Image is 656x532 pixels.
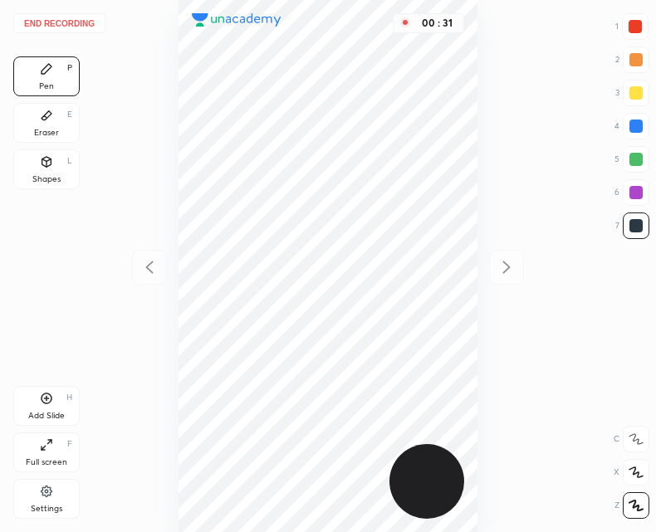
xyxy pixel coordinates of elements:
div: P [67,64,72,72]
div: Shapes [32,175,61,183]
div: H [66,393,72,402]
div: F [67,440,72,448]
div: 2 [615,46,649,73]
div: C [614,426,649,452]
div: 6 [614,179,649,206]
div: 00 : 31 [417,17,457,29]
div: Add Slide [28,412,65,420]
div: 1 [615,13,649,40]
div: 3 [615,80,649,106]
div: 4 [614,113,649,139]
div: X [614,459,649,486]
div: Pen [39,82,54,90]
div: L [67,157,72,165]
div: Full screen [26,458,67,466]
div: E [67,110,72,119]
div: Settings [31,505,62,513]
div: Z [614,492,649,519]
img: logo.38c385cc.svg [192,13,281,27]
div: 7 [615,212,649,239]
div: 5 [614,146,649,173]
button: End recording [13,13,105,33]
div: Eraser [34,129,59,137]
